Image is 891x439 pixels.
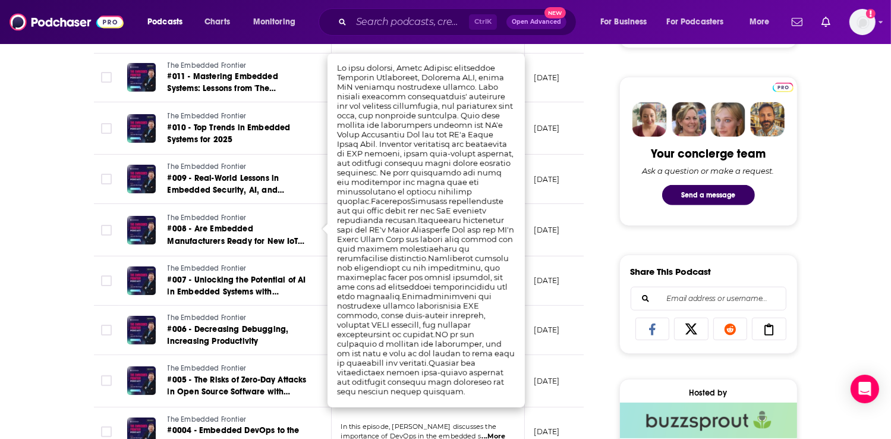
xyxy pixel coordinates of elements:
[600,14,647,30] span: For Business
[817,12,835,32] a: Show notifications dropdown
[147,14,182,30] span: Podcasts
[168,415,247,424] span: The Embedded Frontier
[168,214,247,222] span: The Embedded Frontier
[168,71,310,95] a: #011 - Mastering Embedded Systems: Lessons from 'The Embedded Project Cookbook' with [PERSON_NAME]
[849,9,876,35] img: User Profile
[631,287,786,311] div: Search followers
[168,313,310,324] a: The Embedded Frontier
[750,102,785,137] img: Jon Profile
[168,313,247,322] span: The Embedded Frontier
[101,123,112,134] span: Toggle select row
[168,162,310,173] a: The Embedded Frontier
[253,14,295,30] span: Monitoring
[168,23,310,45] span: #012 - Trends from Embedded World 2025
[713,318,748,340] a: Share on Reddit
[101,325,112,335] span: Toggle select row
[773,83,794,92] img: Podchaser Pro
[168,173,310,196] a: #009 - Real-World Lessons in Embedded Security, AI, and Systems Development with [PERSON_NAME]
[168,224,308,269] span: #008 - Are Embedded Manufacturers Ready for New IoT Security Compliance Demands with [PERSON_NAME]
[351,12,469,32] input: Search podcasts, credits, & more...
[168,162,247,171] span: The Embedded Frontier
[849,9,876,35] span: Logged in as mindyn
[168,375,307,409] span: #005 - The Risks of Zero-Day Attacks in Open Source Software with [PERSON_NAME]
[168,173,284,219] span: #009 - Real-World Lessons in Embedded Security, AI, and Systems Development with [PERSON_NAME]
[659,12,741,32] button: open menu
[672,102,706,137] img: Barbara Profile
[101,275,112,286] span: Toggle select row
[101,225,112,236] span: Toggle select row
[101,375,112,386] span: Toggle select row
[534,225,560,235] p: [DATE]
[662,185,755,205] button: Send a message
[534,275,560,286] p: [DATE]
[752,318,786,340] a: Copy Link
[506,15,566,29] button: Open AdvancedNew
[674,318,709,340] a: Share on X/Twitter
[534,325,560,335] p: [DATE]
[168,61,247,70] span: The Embedded Frontier
[168,363,310,374] a: The Embedded Frontier
[849,9,876,35] button: Show profile menu
[544,7,566,18] span: New
[139,12,198,32] button: open menu
[168,223,310,247] a: #008 - Are Embedded Manufacturers Ready for New IoT Security Compliance Demands with [PERSON_NAME]
[168,364,247,372] span: The Embedded Frontier
[168,71,303,117] span: #011 - Mastering Embedded Systems: Lessons from 'The Embedded Project Cookbook' with [PERSON_NAME]
[168,122,310,146] a: #010 - Top Trends in Embedded Systems for 2025
[534,376,560,386] p: [DATE]
[787,12,807,32] a: Show notifications dropdown
[620,388,797,398] div: Hosted by
[168,61,310,71] a: The Embedded Frontier
[168,264,310,274] a: The Embedded Frontier
[204,14,230,30] span: Charts
[851,375,879,403] div: Open Intercom Messenger
[168,112,247,120] span: The Embedded Frontier
[620,403,797,438] img: Buzzsprout Deal: Get 90 days FREE & a $20 Amazon Gift Card!
[168,274,310,298] a: #007 - Unlocking the Potential of AI in Embedded Systems with [PERSON_NAME]
[330,8,588,36] div: Search podcasts, credits, & more...
[667,14,724,30] span: For Podcasters
[534,123,560,133] p: [DATE]
[168,111,310,122] a: The Embedded Frontier
[168,264,247,272] span: The Embedded Frontier
[168,213,310,224] a: The Embedded Frontier
[168,123,291,145] span: #010 - Top Trends in Embedded Systems for 2025
[168,374,310,398] a: #005 - The Risks of Zero-Day Attacks in Open Source Software with [PERSON_NAME]
[631,266,711,277] h3: Share This Podcast
[651,146,766,161] div: Your concierge team
[866,9,876,18] svg: Add a profile image
[168,415,310,425] a: The Embedded Frontier
[168,275,306,309] span: #007 - Unlocking the Potential of AI in Embedded Systems with [PERSON_NAME]
[341,422,497,431] span: In this episode, [PERSON_NAME] discusses the
[337,63,515,396] span: Lo ipsu dolorsi, Ametc Adipisc elitseddoe Temporin Utlaboreet, Dolorema ALI, enima MiN veniamqu n...
[197,12,237,32] a: Charts
[101,72,112,83] span: Toggle select row
[101,174,112,184] span: Toggle select row
[469,14,497,30] span: Ctrl K
[534,73,560,83] p: [DATE]
[534,174,560,184] p: [DATE]
[635,318,670,340] a: Share on Facebook
[711,102,745,137] img: Jules Profile
[750,14,770,30] span: More
[10,11,124,33] img: Podchaser - Follow, Share and Rate Podcasts
[512,19,561,25] span: Open Advanced
[632,102,667,137] img: Sydney Profile
[245,12,311,32] button: open menu
[641,287,776,310] input: Email address or username...
[534,427,560,437] p: [DATE]
[168,324,289,346] span: #006 - Decreasing Debugging, Increasing Productivity
[643,166,774,175] div: Ask a question or make a request.
[741,12,785,32] button: open menu
[773,81,794,92] a: Pro website
[592,12,662,32] button: open menu
[168,324,310,347] a: #006 - Decreasing Debugging, Increasing Productivity
[101,427,112,437] span: Toggle select row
